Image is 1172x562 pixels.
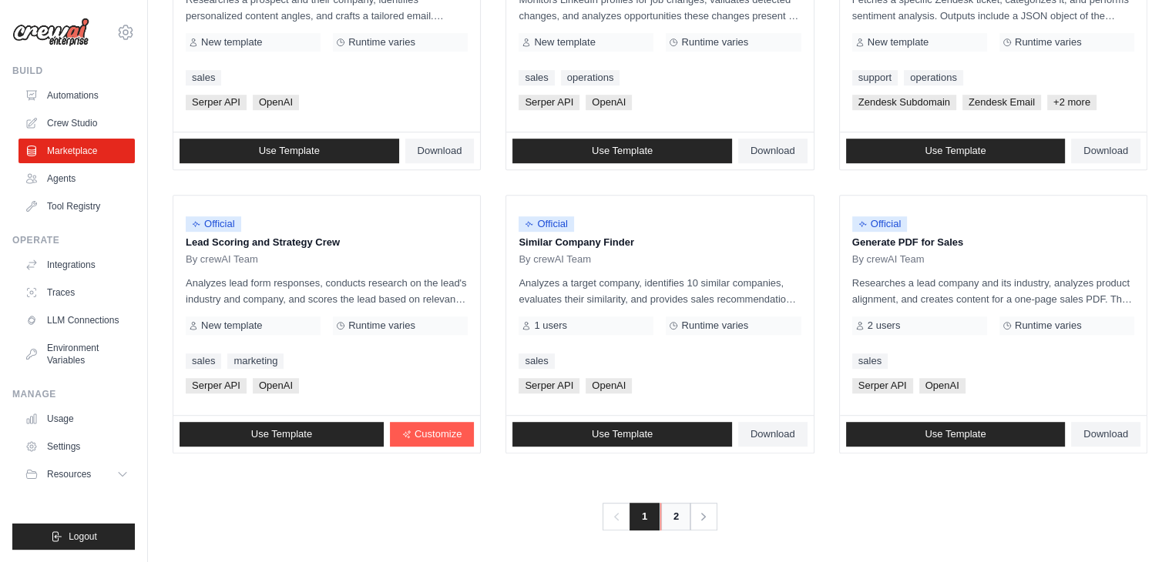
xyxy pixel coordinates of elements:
span: Logout [69,530,97,543]
span: OpenAI [586,95,632,110]
div: Manage [12,388,135,400]
a: Automations [18,83,135,108]
p: Lead Scoring and Strategy Crew [186,235,468,250]
img: Logo [12,18,89,47]
span: Download [1083,145,1128,157]
div: Operate [12,234,135,246]
span: New template [534,36,595,49]
a: Usage [18,406,135,431]
a: Download [738,139,808,163]
a: operations [904,70,963,85]
a: sales [186,70,221,85]
a: Use Template [180,422,384,447]
a: Tool Registry [18,194,135,219]
p: Generate PDF for Sales [852,235,1134,250]
span: Zendesk Email [962,95,1041,110]
a: sales [519,70,554,85]
span: Official [186,216,241,232]
p: Researches a lead company and its industry, analyzes product alignment, and creates content for a... [852,275,1134,307]
a: Integrations [18,253,135,277]
span: Serper API [186,378,247,393]
a: sales [852,353,888,369]
span: Serper API [519,95,579,110]
a: support [852,70,898,85]
span: Download [418,145,462,157]
span: Resources [47,468,91,480]
a: Use Template [846,139,1066,163]
p: Analyzes a target company, identifies 10 similar companies, evaluates their similarity, and provi... [519,275,801,307]
span: Use Template [592,145,653,157]
a: Use Template [846,422,1066,447]
a: sales [186,353,221,369]
a: sales [519,353,554,369]
span: Runtime varies [348,319,415,332]
p: Similar Company Finder [519,235,801,250]
a: Use Template [512,422,732,447]
span: By crewAI Team [519,253,591,266]
p: Analyzes lead form responses, conducts research on the lead's industry and company, and scores th... [186,275,468,307]
span: +2 more [1047,95,1096,110]
a: 2 [660,503,691,530]
span: 1 users [534,319,567,332]
span: Use Template [925,145,986,157]
span: By crewAI Team [186,253,258,266]
span: Serper API [519,378,579,393]
span: New template [201,319,262,332]
a: Use Template [180,139,399,163]
a: Download [738,422,808,447]
nav: Pagination [603,503,717,530]
span: OpenAI [253,95,299,110]
a: Download [1071,422,1140,447]
a: Customize [390,422,474,447]
a: Settings [18,434,135,459]
a: Environment Variables [18,336,135,373]
span: Serper API [186,95,247,110]
a: Download [1071,139,1140,163]
span: Official [852,216,908,232]
a: Download [405,139,475,163]
div: Build [12,65,135,77]
span: OpenAI [253,378,299,393]
span: Use Template [592,428,653,440]
a: Crew Studio [18,111,135,135]
span: New template [868,36,929,49]
span: Runtime varies [348,36,415,49]
a: operations [561,70,620,85]
span: Use Template [251,428,312,440]
span: Runtime varies [1015,36,1082,49]
button: Resources [18,462,135,487]
a: Marketplace [18,139,135,163]
span: OpenAI [919,378,965,393]
a: Agents [18,166,135,191]
span: Zendesk Subdomain [852,95,956,110]
span: Official [519,216,574,232]
span: By crewAI Team [852,253,925,266]
span: Use Template [259,145,320,157]
span: Download [751,145,795,157]
span: New template [201,36,262,49]
span: 2 users [868,319,901,332]
span: Download [1083,428,1128,440]
a: Use Template [512,139,732,163]
span: Serper API [852,378,913,393]
a: LLM Connections [18,308,135,333]
span: Runtime varies [681,319,748,332]
button: Logout [12,524,135,550]
span: Use Template [925,428,986,440]
a: marketing [227,353,284,369]
span: Runtime varies [681,36,748,49]
a: Traces [18,280,135,305]
span: Customize [415,428,462,440]
span: 1 [630,503,660,530]
span: OpenAI [586,378,632,393]
span: Runtime varies [1015,319,1082,332]
span: Download [751,428,795,440]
